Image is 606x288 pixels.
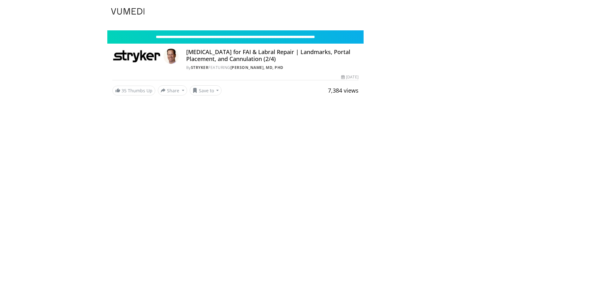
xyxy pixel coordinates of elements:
span: 35 [122,88,127,94]
a: 35 Thumbs Up [112,86,155,95]
div: [DATE] [341,74,358,80]
a: Stryker [191,65,209,70]
img: Stryker [112,49,161,64]
h4: [MEDICAL_DATA] for FAI & Labral Repair | Landmarks, Portal Placement, and Cannulation (2/4) [186,49,359,62]
a: [PERSON_NAME], MD, PhD [230,65,283,70]
div: By FEATURING [186,65,359,70]
img: Avatar [163,49,179,64]
img: VuMedi Logo [111,8,145,15]
button: Share [158,85,187,95]
span: 7,384 views [328,87,359,94]
button: Save to [190,85,222,95]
